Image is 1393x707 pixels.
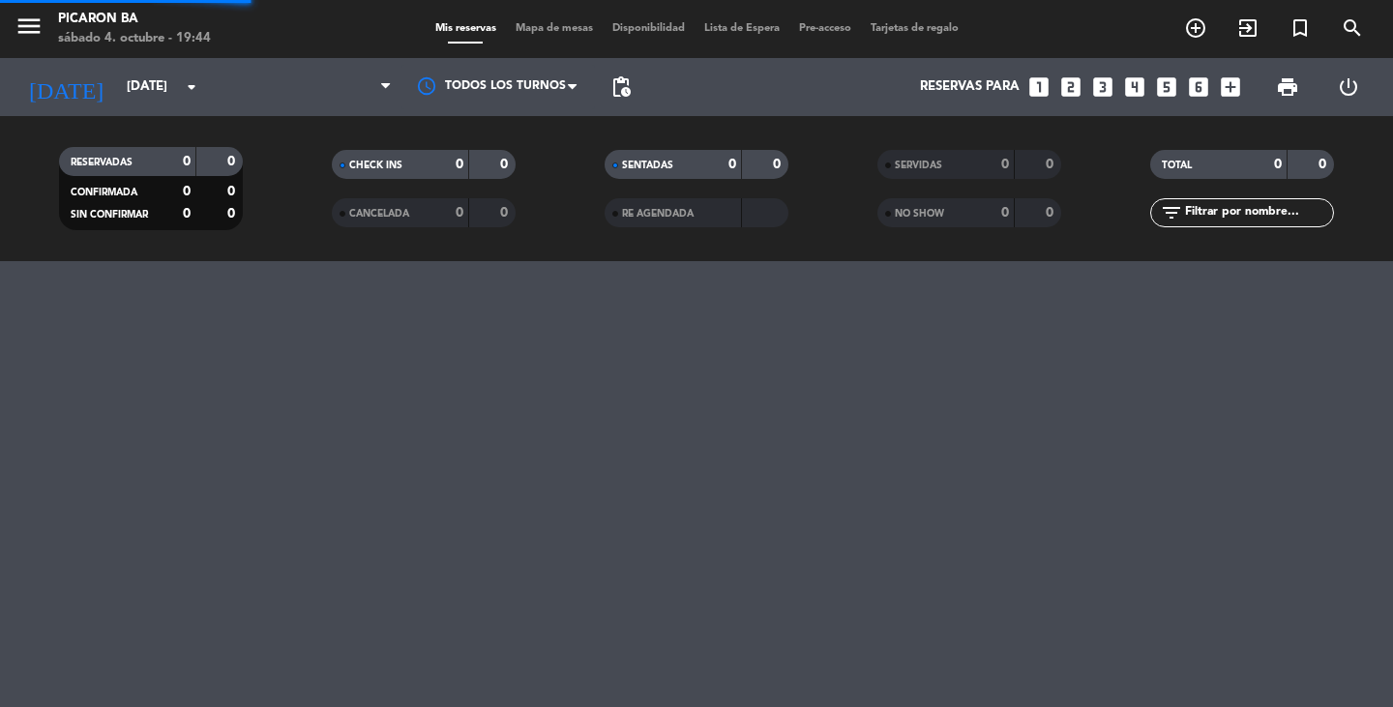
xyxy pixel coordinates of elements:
strong: 0 [728,158,736,171]
strong: 0 [1001,158,1009,171]
strong: 0 [227,207,239,221]
strong: 0 [1319,158,1330,171]
div: LOG OUT [1318,58,1378,116]
i: add_box [1218,74,1243,100]
input: Filtrar por nombre... [1183,202,1333,223]
strong: 0 [456,158,463,171]
span: Mapa de mesas [506,23,603,34]
span: RESERVADAS [71,158,133,167]
strong: 0 [1046,206,1057,220]
strong: 0 [183,155,191,168]
span: pending_actions [609,75,633,99]
strong: 0 [227,155,239,168]
span: CANCELADA [349,209,409,219]
strong: 0 [500,158,512,171]
span: RE AGENDADA [622,209,694,219]
strong: 0 [1274,158,1282,171]
div: Picaron BA [58,10,211,29]
div: sábado 4. octubre - 19:44 [58,29,211,48]
span: SENTADAS [622,161,673,170]
i: looks_6 [1186,74,1211,100]
span: Disponibilidad [603,23,695,34]
i: filter_list [1160,201,1183,224]
strong: 0 [500,206,512,220]
span: Mis reservas [426,23,506,34]
i: looks_one [1026,74,1052,100]
span: Lista de Espera [695,23,789,34]
strong: 0 [456,206,463,220]
i: [DATE] [15,66,117,108]
strong: 0 [1046,158,1057,171]
span: Pre-acceso [789,23,861,34]
span: Tarjetas de regalo [861,23,968,34]
i: arrow_drop_down [180,75,203,99]
i: search [1341,16,1364,40]
i: exit_to_app [1236,16,1260,40]
i: looks_two [1058,74,1083,100]
i: menu [15,12,44,41]
i: looks_3 [1090,74,1115,100]
i: turned_in_not [1289,16,1312,40]
span: TOTAL [1162,161,1192,170]
span: SERVIDAS [895,161,942,170]
span: NO SHOW [895,209,944,219]
strong: 0 [1001,206,1009,220]
strong: 0 [183,185,191,198]
i: power_settings_new [1337,75,1360,99]
strong: 0 [773,158,785,171]
span: CHECK INS [349,161,402,170]
button: menu [15,12,44,47]
span: print [1276,75,1299,99]
strong: 0 [227,185,239,198]
span: Reservas para [920,79,1020,95]
span: SIN CONFIRMAR [71,210,148,220]
i: looks_5 [1154,74,1179,100]
strong: 0 [183,207,191,221]
i: add_circle_outline [1184,16,1207,40]
i: looks_4 [1122,74,1147,100]
span: CONFIRMADA [71,188,137,197]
